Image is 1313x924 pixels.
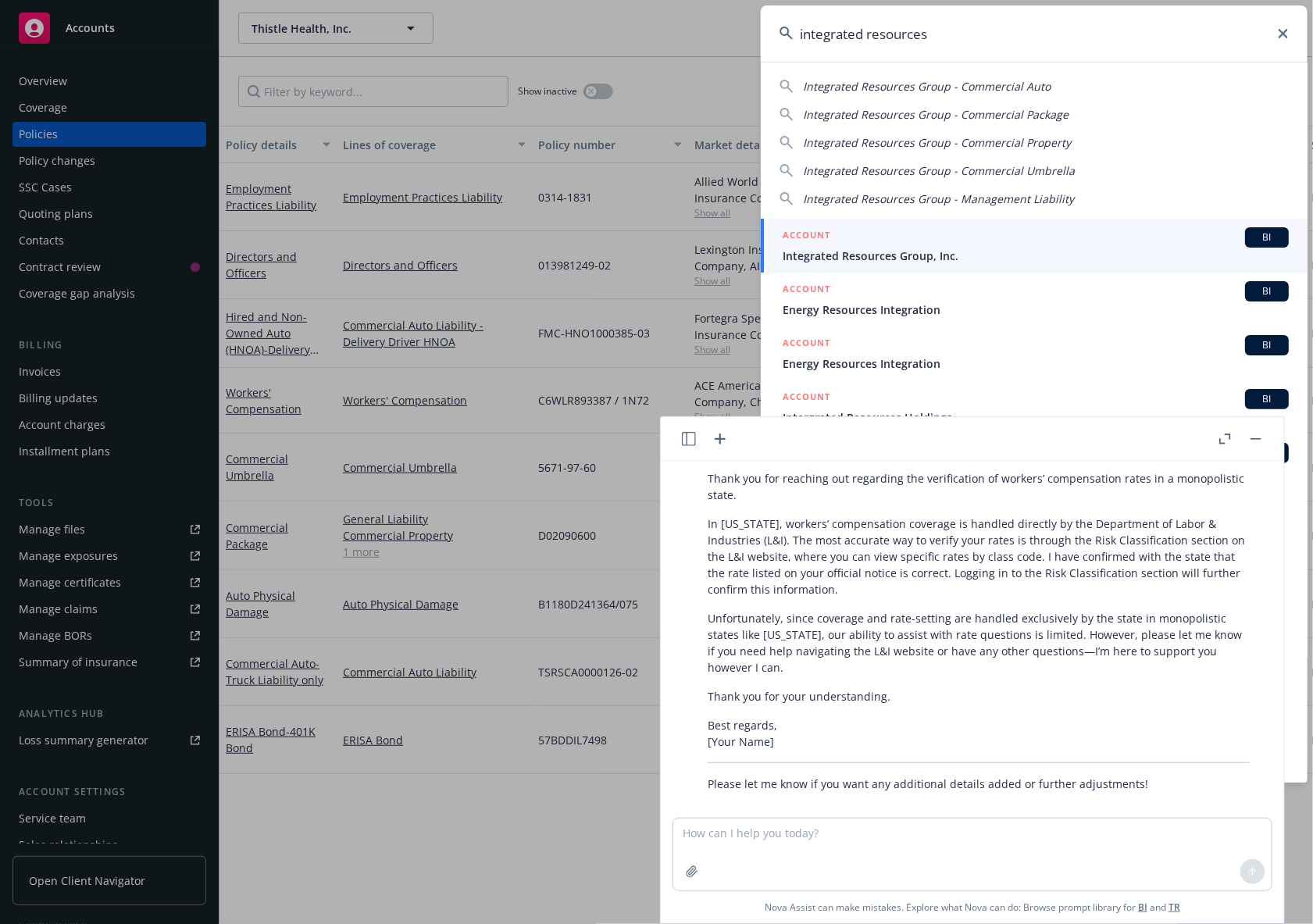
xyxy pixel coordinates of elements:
[761,273,1308,326] a: ACCOUNTBIEnergy Resources Integration
[708,717,1250,750] p: Best regards, [Your Name]
[783,248,1289,264] span: Integrated Resources Group, Inc.
[783,301,1289,318] span: Energy Resources Integration
[803,191,1074,206] span: Integrated Resources Group - Management Liability
[1251,392,1283,406] span: BI
[803,107,1069,122] span: Integrated Resources Group - Commercial Package
[783,409,1289,426] span: Intergrated Resources Holdings
[708,776,1250,792] p: Please let me know if you want any additional details added or further adjustments!
[803,135,1071,150] span: Integrated Resources Group - Commercial Property
[1251,284,1283,298] span: BI
[1168,901,1180,914] a: TR
[1138,901,1147,914] a: BI
[783,335,830,354] h5: ACCOUNT
[783,389,830,408] h5: ACCOUNT
[765,891,1180,923] span: Nova Assist can make mistakes. Explore what Nova can do: Browse prompt library for and
[761,219,1308,273] a: ACCOUNTBIIntegrated Resources Group, Inc.
[708,688,1250,705] p: Thank you for your understanding.
[783,227,830,246] h5: ACCOUNT
[761,326,1308,380] a: ACCOUNTBIEnergy Resources Integration
[1251,338,1283,352] span: BI
[803,163,1075,178] span: Integrated Resources Group - Commercial Umbrella
[761,5,1308,62] input: Search...
[783,355,1289,372] span: Energy Resources Integration
[708,610,1250,676] p: Unfortunately, since coverage and rate-setting are handled exclusively by the state in monopolist...
[1251,230,1283,244] span: BI
[761,380,1308,434] a: ACCOUNTBIIntergrated Resources Holdings
[708,516,1250,598] p: In [US_STATE], workers’ compensation coverage is handled directly by the Department of Labor & In...
[803,79,1051,94] span: Integrated Resources Group - Commercial Auto
[708,470,1250,503] p: Thank you for reaching out regarding the verification of workers’ compensation rates in a monopol...
[783,281,830,300] h5: ACCOUNT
